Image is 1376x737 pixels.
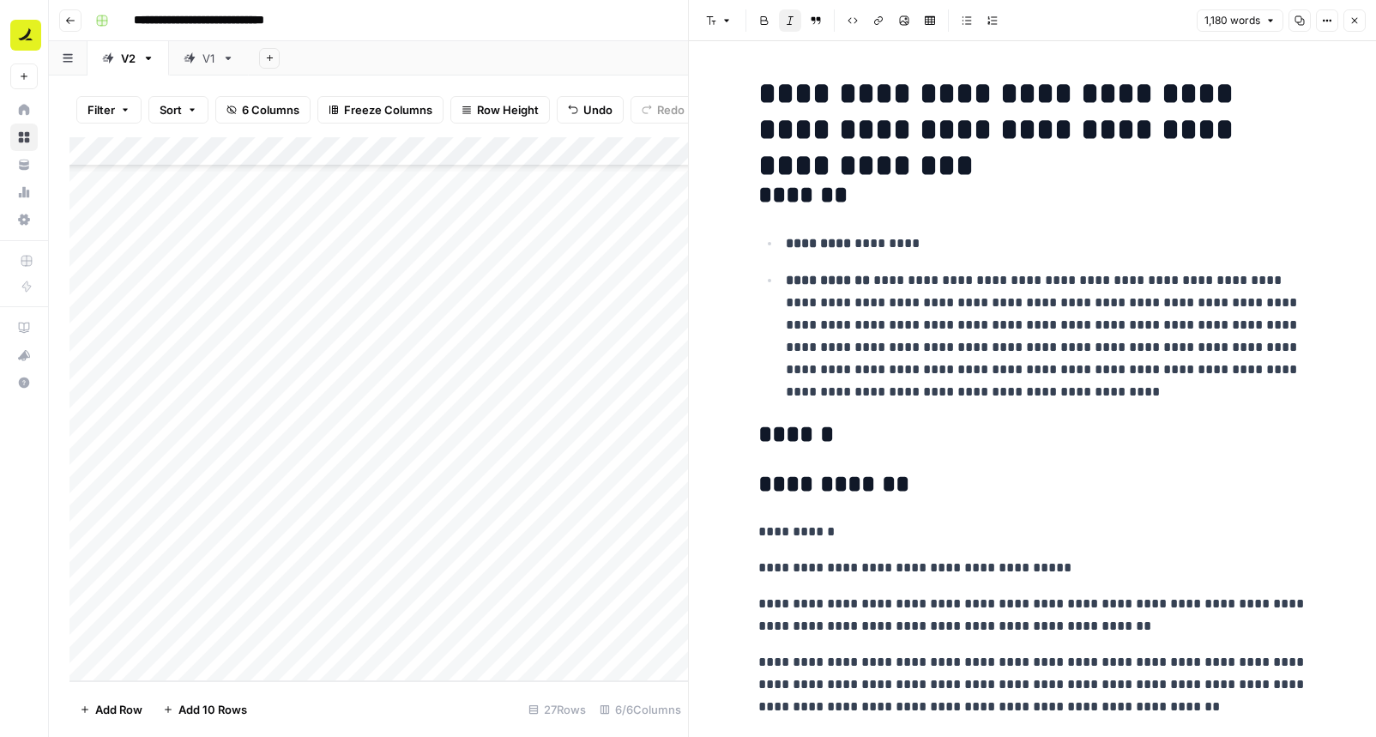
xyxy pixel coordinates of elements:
[10,206,38,233] a: Settings
[10,20,41,51] img: Ramp Logo
[76,96,142,124] button: Filter
[11,342,37,368] div: What's new?
[242,101,299,118] span: 6 Columns
[631,96,696,124] button: Redo
[88,41,169,76] a: V2
[10,151,38,178] a: Your Data
[178,701,247,718] span: Add 10 Rows
[95,701,142,718] span: Add Row
[344,101,432,118] span: Freeze Columns
[215,96,311,124] button: 6 Columns
[583,101,613,118] span: Undo
[317,96,444,124] button: Freeze Columns
[593,696,688,723] div: 6/6 Columns
[88,101,115,118] span: Filter
[657,101,685,118] span: Redo
[121,50,136,67] div: V2
[10,124,38,151] a: Browse
[10,14,38,57] button: Workspace: Ramp
[450,96,550,124] button: Row Height
[169,41,249,76] a: V1
[477,101,539,118] span: Row Height
[202,50,215,67] div: V1
[522,696,593,723] div: 27 Rows
[10,178,38,206] a: Usage
[1204,13,1260,28] span: 1,180 words
[10,341,38,369] button: What's new?
[10,369,38,396] button: Help + Support
[10,96,38,124] a: Home
[10,314,38,341] a: AirOps Academy
[160,101,182,118] span: Sort
[69,696,153,723] button: Add Row
[557,96,624,124] button: Undo
[148,96,208,124] button: Sort
[153,696,257,723] button: Add 10 Rows
[1197,9,1283,32] button: 1,180 words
